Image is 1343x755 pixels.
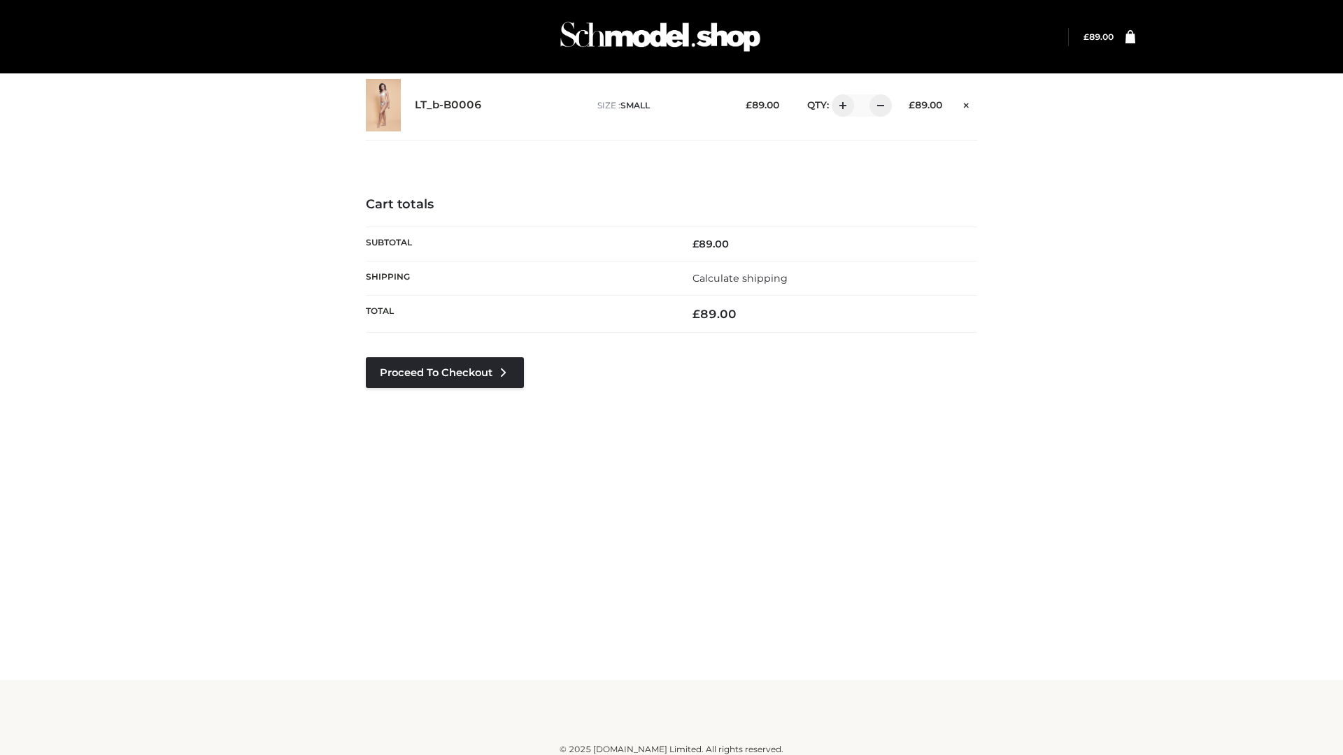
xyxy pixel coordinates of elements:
bdi: 89.00 [746,99,779,110]
span: £ [746,99,752,110]
th: Shipping [366,261,671,295]
th: Subtotal [366,226,671,261]
th: Total [366,296,671,333]
a: £89.00 [1083,31,1114,42]
span: £ [909,99,915,110]
span: £ [692,307,700,321]
bdi: 89.00 [692,307,737,321]
span: £ [692,238,699,250]
a: Calculate shipping [692,272,788,285]
img: Schmodel Admin 964 [555,9,765,64]
a: LT_b-B0006 [415,99,482,112]
p: size : [597,99,724,112]
a: Remove this item [956,94,977,113]
bdi: 89.00 [692,238,729,250]
span: £ [1083,31,1089,42]
span: SMALL [620,100,650,110]
h4: Cart totals [366,197,977,213]
a: Proceed to Checkout [366,357,524,388]
div: QTY: [793,94,887,117]
bdi: 89.00 [909,99,942,110]
bdi: 89.00 [1083,31,1114,42]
